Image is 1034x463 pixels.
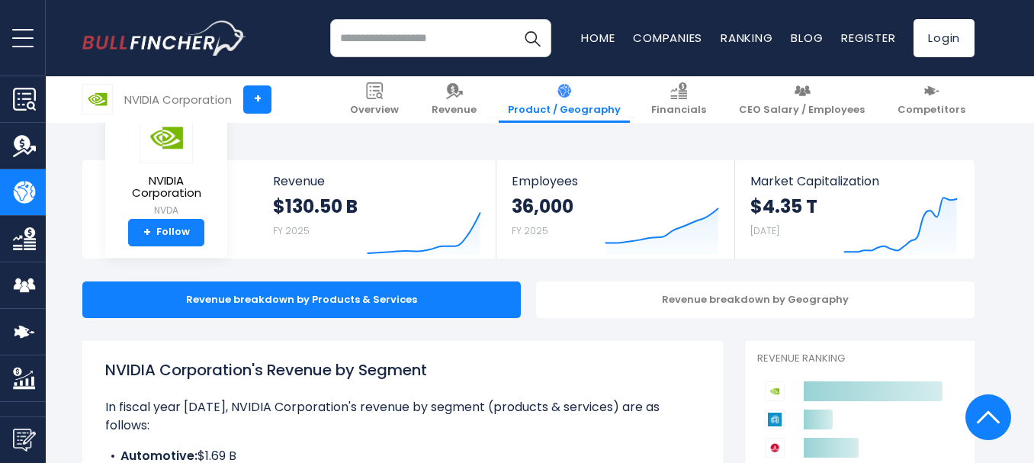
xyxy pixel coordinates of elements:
[341,76,408,123] a: Overview
[82,21,246,56] a: Go to homepage
[117,175,215,200] span: NVIDIA Corporation
[642,76,715,123] a: Financials
[105,398,700,435] p: In fiscal year [DATE], NVIDIA Corporation's revenue by segment (products & services) are as follows:
[765,381,785,401] img: NVIDIA Corporation competitors logo
[581,30,615,46] a: Home
[512,174,718,188] span: Employees
[82,281,521,318] div: Revenue breakdown by Products & Services
[243,85,271,114] a: +
[730,76,874,123] a: CEO Salary / Employees
[140,112,193,163] img: NVDA logo
[651,104,706,117] span: Financials
[633,30,702,46] a: Companies
[117,204,215,217] small: NVDA
[499,76,630,123] a: Product / Geography
[117,111,216,219] a: NVIDIA Corporation NVDA
[512,224,548,237] small: FY 2025
[750,195,817,218] strong: $4.35 T
[105,359,700,381] h1: NVIDIA Corporation's Revenue by Segment
[791,30,823,46] a: Blog
[258,160,496,259] a: Revenue $130.50 B FY 2025
[735,160,973,259] a: Market Capitalization $4.35 T [DATE]
[841,30,895,46] a: Register
[750,224,779,237] small: [DATE]
[513,19,551,57] button: Search
[128,219,204,246] a: +Follow
[508,104,621,117] span: Product / Geography
[898,104,965,117] span: Competitors
[273,195,358,218] strong: $130.50 B
[82,21,246,56] img: bullfincher logo
[914,19,975,57] a: Login
[765,438,785,458] img: Broadcom competitors logo
[273,174,481,188] span: Revenue
[124,91,232,108] div: NVIDIA Corporation
[143,226,151,240] strong: +
[721,30,772,46] a: Ranking
[496,160,734,259] a: Employees 36,000 FY 2025
[739,104,865,117] span: CEO Salary / Employees
[512,195,573,218] strong: 36,000
[350,104,399,117] span: Overview
[765,410,785,429] img: Applied Materials competitors logo
[273,224,310,237] small: FY 2025
[83,85,112,114] img: NVDA logo
[422,76,486,123] a: Revenue
[536,281,975,318] div: Revenue breakdown by Geography
[432,104,477,117] span: Revenue
[888,76,975,123] a: Competitors
[750,174,958,188] span: Market Capitalization
[757,352,963,365] p: Revenue Ranking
